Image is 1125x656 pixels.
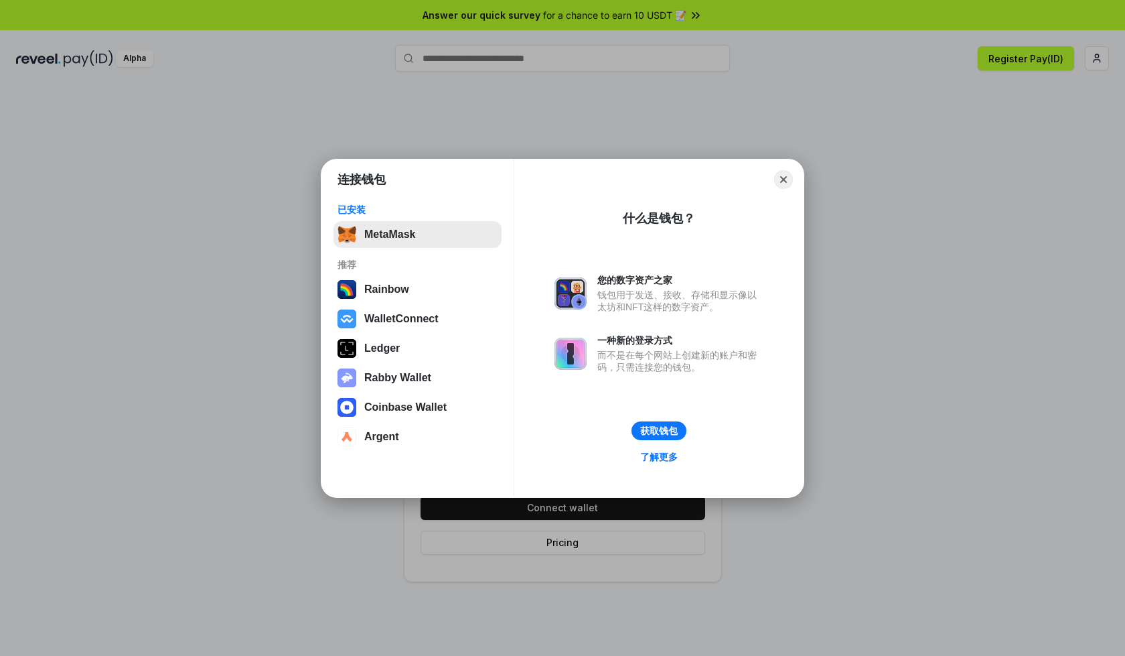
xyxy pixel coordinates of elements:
[364,283,409,296] div: Rainbow
[337,259,498,271] div: 推荐
[337,339,356,358] img: svg+xml,%3Csvg%20xmlns%3D%22http%3A%2F%2Fwww.w3.org%2F2000%2Fsvg%22%20width%3D%2228%22%20height%3...
[774,170,793,189] button: Close
[333,276,502,303] button: Rainbow
[597,274,763,286] div: 您的数字资产之家
[337,398,356,417] img: svg+xml,%3Csvg%20width%3D%2228%22%20height%3D%2228%22%20viewBox%3D%220%200%2028%2028%22%20fill%3D...
[337,310,356,328] img: svg+xml,%3Csvg%20width%3D%2228%22%20height%3D%2228%22%20viewBox%3D%220%200%2028%2028%22%20fill%3D...
[337,428,356,446] img: svg+xml,%3Csvg%20width%3D%2228%22%20height%3D%2228%22%20viewBox%3D%220%200%2028%2028%22%20fill%3D...
[597,334,763,346] div: 一种新的登录方式
[364,401,447,413] div: Coinbase Wallet
[337,204,498,216] div: 已安装
[640,425,678,437] div: 获取钱包
[333,394,502,421] button: Coinbase Wallet
[364,372,431,384] div: Rabby Wallet
[337,369,356,387] img: svg+xml,%3Csvg%20xmlns%3D%22http%3A%2F%2Fwww.w3.org%2F2000%2Fsvg%22%20fill%3D%22none%22%20viewBox...
[364,228,415,241] div: MetaMask
[337,172,386,188] h1: 连接钱包
[337,280,356,299] img: svg+xml,%3Csvg%20width%3D%22120%22%20height%3D%22120%22%20viewBox%3D%220%200%20120%20120%22%20fil...
[554,277,587,310] img: svg+xml,%3Csvg%20xmlns%3D%22http%3A%2F%2Fwww.w3.org%2F2000%2Fsvg%22%20fill%3D%22none%22%20viewBox...
[333,365,502,391] button: Rabby Wallet
[623,210,695,226] div: 什么是钱包？
[337,225,356,244] img: svg+xml,%3Csvg%20fill%3D%22none%22%20height%3D%2233%22%20viewBox%3D%220%200%2035%2033%22%20width%...
[597,289,763,313] div: 钱包用于发送、接收、存储和显示像以太坊和NFT这样的数字资产。
[554,338,587,370] img: svg+xml,%3Csvg%20xmlns%3D%22http%3A%2F%2Fwww.w3.org%2F2000%2Fsvg%22%20fill%3D%22none%22%20viewBox...
[640,451,678,463] div: 了解更多
[333,221,502,248] button: MetaMask
[364,431,399,443] div: Argent
[364,313,439,325] div: WalletConnect
[333,423,502,450] button: Argent
[333,335,502,362] button: Ledger
[632,448,686,466] a: 了解更多
[333,306,502,332] button: WalletConnect
[597,349,763,373] div: 而不是在每个网站上创建新的账户和密码，只需连接您的钱包。
[364,342,400,354] div: Ledger
[631,421,686,440] button: 获取钱包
